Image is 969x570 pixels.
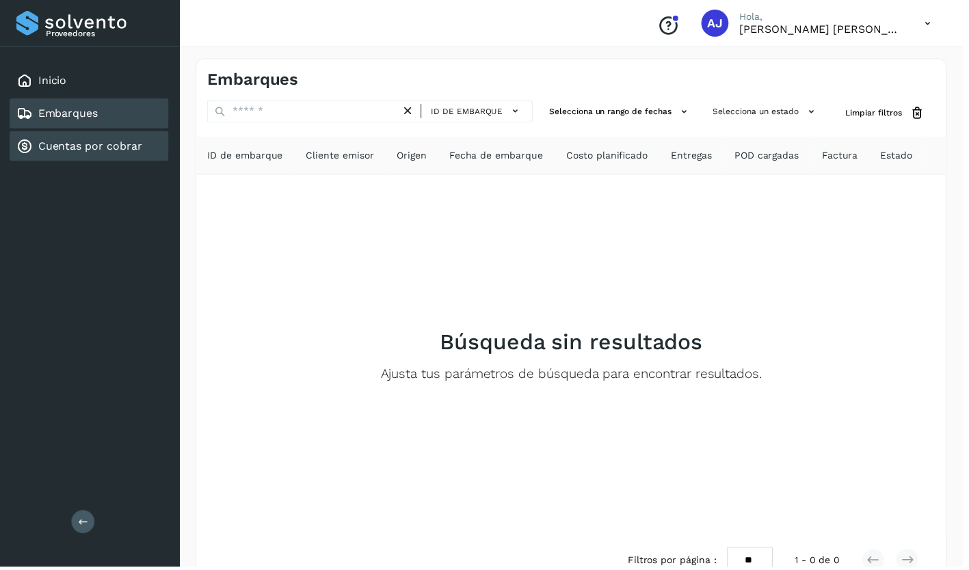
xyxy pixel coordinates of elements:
span: POD cargadas [739,149,804,163]
a: Embarques [38,107,98,120]
h4: Embarques [209,70,300,90]
h2: Búsqueda sin resultados [443,331,707,357]
p: Hola, [744,11,908,23]
div: Cuentas por cobrar [10,132,170,162]
p: Aldo Javier Gamino Ortiz [744,23,908,36]
button: Selecciona un rango de fechas [547,101,701,124]
a: Inicio [38,74,67,87]
button: Selecciona un estado [712,101,829,124]
span: Cliente emisor [308,149,376,163]
span: ID de embarque [209,149,284,163]
p: Ajusta tus parámetros de búsqueda para encontrar resultados. [383,368,767,384]
a: Cuentas por cobrar [38,140,143,153]
button: ID de embarque [429,102,530,122]
span: Costo planificado [570,149,652,163]
span: ID de embarque [434,106,506,118]
button: Limpiar filtros [840,101,941,126]
div: Inicio [10,66,170,96]
p: Proveedores [46,29,164,38]
span: Fecha de embarque [452,149,546,163]
span: Limpiar filtros [851,107,907,120]
span: Factura [827,149,863,163]
span: Origen [399,149,429,163]
span: Estado [886,149,918,163]
div: Embarques [10,99,170,129]
span: Entregas [675,149,716,163]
